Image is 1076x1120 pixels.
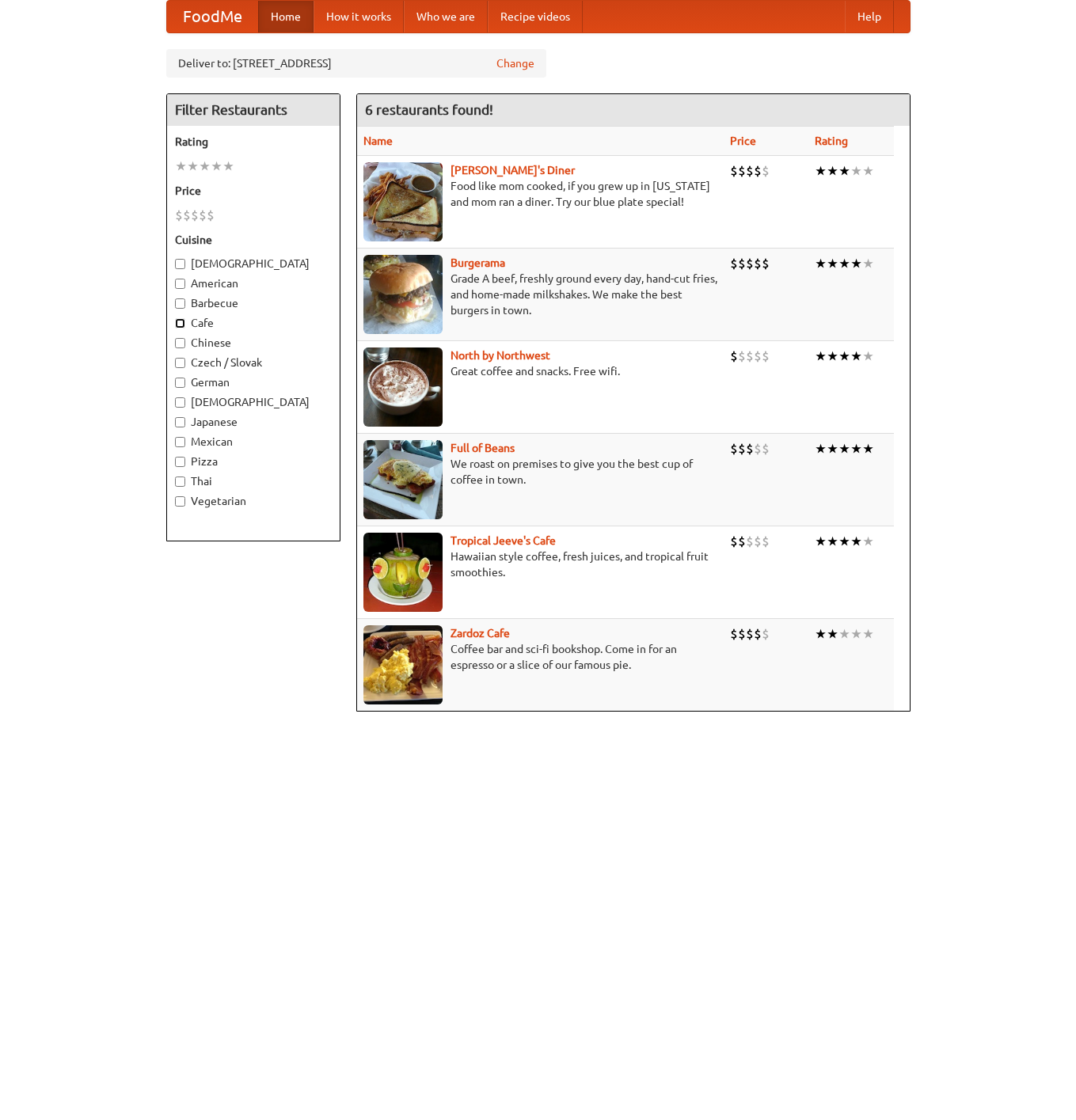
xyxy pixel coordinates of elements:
[746,440,754,457] li: $
[363,549,717,580] p: Hawaiian style coffee, fresh juices, and tropical fruit smoothies.
[762,255,770,272] li: $
[175,457,185,467] input: Pizza
[815,625,827,643] li: ★
[762,533,770,550] li: $
[827,440,838,457] li: ★
[175,355,332,370] label: Czech / Slovak
[827,255,838,272] li: ★
[207,207,215,224] li: $
[175,473,332,489] label: Thai
[175,496,185,507] input: Vegetarian
[175,259,185,269] input: [DEMOGRAPHIC_DATA]
[862,162,874,180] li: ★
[175,183,332,199] h5: Price
[363,363,717,379] p: Great coffee and snacks. Free wifi.
[199,158,211,175] li: ★
[175,417,185,427] input: Japanese
[175,315,332,331] label: Cafe
[314,1,404,32] a: How it works
[175,256,332,271] label: [DEMOGRAPHIC_DATA]
[363,625,443,704] img: zardoz.jpg
[827,625,838,643] li: ★
[815,347,827,365] li: ★
[850,625,862,643] li: ★
[838,255,850,272] li: ★
[183,207,191,224] li: $
[258,1,314,32] a: Home
[754,625,762,643] li: $
[738,255,746,272] li: $
[862,440,874,457] li: ★
[175,434,332,450] label: Mexican
[738,440,746,457] li: $
[363,347,443,427] img: north.jpg
[815,533,827,550] li: ★
[451,627,510,640] a: Zardoz Cafe
[363,162,443,241] img: sallys.jpg
[754,347,762,365] li: $
[222,158,234,175] li: ★
[827,162,838,180] li: ★
[730,135,756,147] a: Price
[175,437,185,447] input: Mexican
[451,534,556,547] b: Tropical Jeeve's Cafe
[762,625,770,643] li: $
[363,271,717,318] p: Grade A beef, freshly ground every day, hand-cut fries, and home-made milkshakes. We make the bes...
[175,493,332,509] label: Vegetarian
[827,533,838,550] li: ★
[363,641,717,673] p: Coffee bar and sci-fi bookshop. Come in for an espresso or a slice of our famous pie.
[746,625,754,643] li: $
[365,102,493,117] ng-pluralize: 6 restaurants found!
[738,625,746,643] li: $
[845,1,894,32] a: Help
[175,335,332,351] label: Chinese
[175,275,332,291] label: American
[730,625,738,643] li: $
[850,533,862,550] li: ★
[451,442,515,454] b: Full of Beans
[363,533,443,612] img: jeeves.jpg
[815,255,827,272] li: ★
[175,134,332,150] h5: Rating
[175,295,332,311] label: Barbecue
[754,255,762,272] li: $
[167,1,258,32] a: FoodMe
[730,162,738,180] li: $
[862,255,874,272] li: ★
[838,347,850,365] li: ★
[175,378,185,388] input: German
[746,347,754,365] li: $
[363,178,717,210] p: Food like mom cooked, if you grew up in [US_STATE] and mom ran a diner. Try our blue plate special!
[175,394,332,410] label: [DEMOGRAPHIC_DATA]
[191,207,199,224] li: $
[404,1,488,32] a: Who we are
[175,158,187,175] li: ★
[815,162,827,180] li: ★
[175,476,185,487] input: Thai
[451,256,505,269] a: Burgerama
[199,207,207,224] li: $
[730,347,738,365] li: $
[187,158,199,175] li: ★
[175,207,183,224] li: $
[815,135,848,147] a: Rating
[175,279,185,289] input: American
[754,162,762,180] li: $
[838,533,850,550] li: ★
[175,298,185,309] input: Barbecue
[175,338,185,348] input: Chinese
[862,625,874,643] li: ★
[730,440,738,457] li: $
[815,440,827,457] li: ★
[862,533,874,550] li: ★
[175,397,185,408] input: [DEMOGRAPHIC_DATA]
[175,414,332,430] label: Japanese
[838,625,850,643] li: ★
[451,164,575,177] a: [PERSON_NAME]'s Diner
[175,454,332,469] label: Pizza
[451,349,550,362] a: North by Northwest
